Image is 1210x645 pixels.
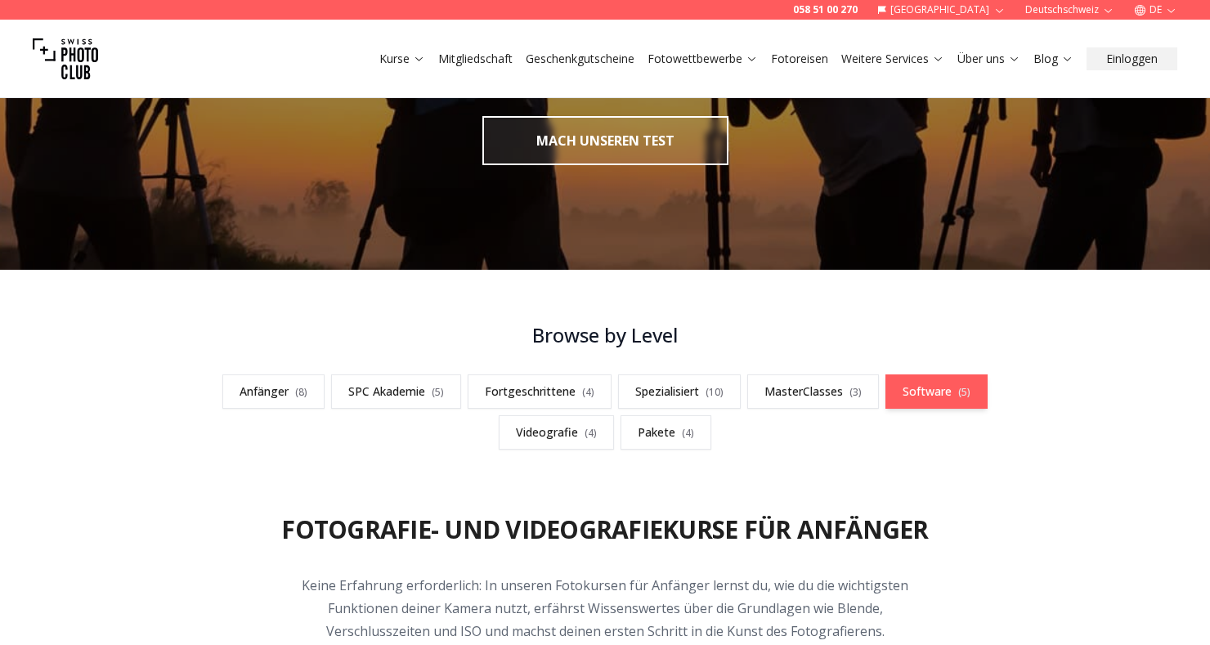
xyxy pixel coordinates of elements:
[281,515,928,544] h2: Fotografie- und Videografiekurse für Anfänger
[499,415,614,450] a: Videografie(4)
[379,51,425,67] a: Kurse
[432,385,444,399] span: ( 5 )
[468,374,612,409] a: Fortgeschrittene(4)
[849,385,862,399] span: ( 3 )
[957,51,1020,67] a: Über uns
[641,47,764,70] button: Fotowettbewerbe
[771,51,828,67] a: Fotoreisen
[841,51,944,67] a: Weitere Services
[295,385,307,399] span: ( 8 )
[1033,51,1073,67] a: Blog
[958,385,970,399] span: ( 5 )
[482,116,728,165] button: MACH UNSEREN TEST
[648,51,758,67] a: Fotowettbewerbe
[682,426,694,440] span: ( 4 )
[793,3,858,16] a: 058 51 00 270
[747,374,879,409] a: MasterClasses(3)
[432,47,519,70] button: Mitgliedschaft
[951,47,1027,70] button: Über uns
[1027,47,1080,70] button: Blog
[199,322,1011,348] h3: Browse by Level
[585,426,597,440] span: ( 4 )
[438,51,513,67] a: Mitgliedschaft
[706,385,724,399] span: ( 10 )
[526,51,634,67] a: Geschenkgutscheine
[373,47,432,70] button: Kurse
[885,374,988,409] a: Software(5)
[618,374,741,409] a: Spezialisiert(10)
[621,415,711,450] a: Pakete(4)
[582,385,594,399] span: ( 4 )
[291,574,919,643] p: Keine Erfahrung erforderlich: In unseren Fotokursen für Anfänger lernst du, wie du die wichtigste...
[764,47,835,70] button: Fotoreisen
[222,374,325,409] a: Anfänger(8)
[331,374,461,409] a: SPC Akademie(5)
[519,47,641,70] button: Geschenkgutscheine
[1087,47,1177,70] button: Einloggen
[33,26,98,92] img: Swiss photo club
[835,47,951,70] button: Weitere Services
